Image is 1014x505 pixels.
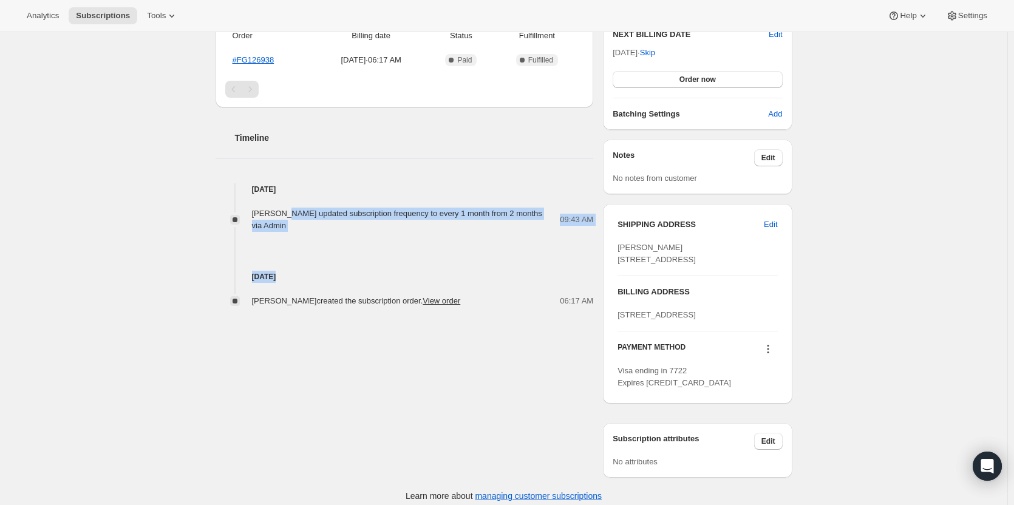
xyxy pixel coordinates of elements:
h2: Timeline [235,132,594,144]
span: Add [768,108,782,120]
button: Add [761,104,789,124]
h3: PAYMENT METHOD [618,342,686,359]
span: Analytics [27,11,59,21]
a: managing customer subscriptions [475,491,602,501]
h2: NEXT BILLING DATE [613,29,769,41]
span: Order now [679,75,716,84]
a: View order [423,296,460,305]
h3: Notes [613,149,754,166]
span: [STREET_ADDRESS] [618,310,696,319]
button: Help [880,7,936,24]
span: Subscriptions [76,11,130,21]
span: [PERSON_NAME] [STREET_ADDRESS] [618,243,696,264]
th: Order [225,22,314,49]
span: Fulfilled [528,55,553,65]
span: No notes from customer [613,174,697,183]
button: Tools [140,7,185,24]
span: Status [432,30,490,42]
h3: Subscription attributes [613,433,754,450]
span: [PERSON_NAME] created the subscription order. [252,296,461,305]
span: 09:43 AM [560,214,593,226]
span: Edit [761,153,775,163]
span: Visa ending in 7722 Expires [CREDIT_CARD_DATA] [618,366,731,387]
h4: [DATE] [216,271,594,283]
span: [DATE] · [613,48,655,57]
span: Settings [958,11,987,21]
a: #FG126938 [233,55,274,64]
button: Edit [769,29,782,41]
span: [PERSON_NAME] updated subscription frequency to every 1 month from 2 months via Admin [252,209,542,230]
span: No attributes [613,457,658,466]
span: [DATE] · 06:17 AM [318,54,424,66]
span: 06:17 AM [560,295,593,307]
nav: Pagination [225,81,584,98]
span: Help [900,11,916,21]
button: Edit [754,433,783,450]
button: Subscriptions [69,7,137,24]
span: Edit [761,436,775,446]
h6: Batching Settings [613,108,768,120]
h3: BILLING ADDRESS [618,286,777,298]
button: Order now [613,71,782,88]
div: Open Intercom Messenger [973,452,1002,481]
button: Edit [754,149,783,166]
h4: [DATE] [216,183,594,195]
button: Settings [939,7,995,24]
span: Paid [457,55,472,65]
span: Fulfillment [498,30,577,42]
p: Learn more about [406,490,602,502]
button: Edit [757,215,784,234]
button: Skip [633,43,662,63]
span: Edit [764,219,777,231]
span: Tools [147,11,166,21]
span: Skip [640,47,655,59]
button: Analytics [19,7,66,24]
h3: SHIPPING ADDRESS [618,219,764,231]
span: Billing date [318,30,424,42]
